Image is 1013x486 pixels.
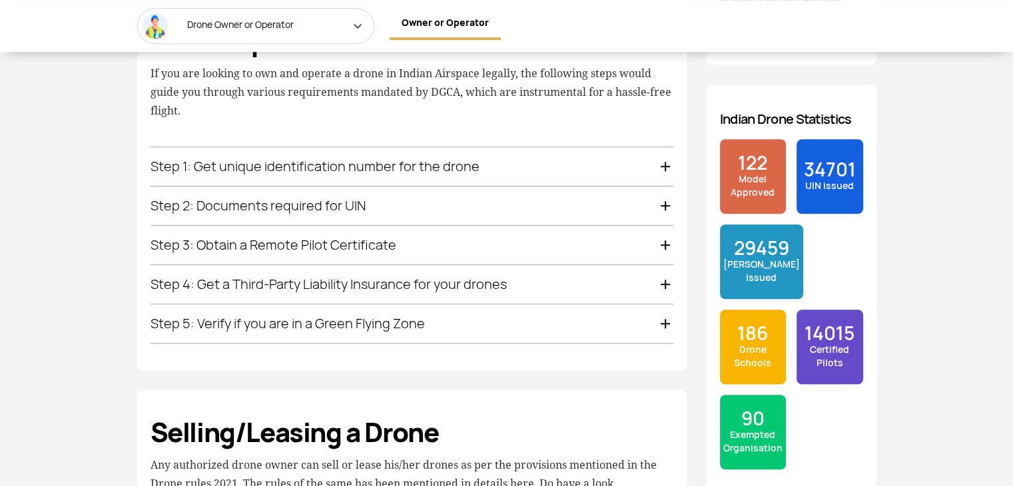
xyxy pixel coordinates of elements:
a: Owner or Operator [390,8,501,40]
span: 122 [723,154,783,172]
span: [PERSON_NAME] issued [723,258,800,284]
span: Certified Pilots [800,343,860,369]
span: 14015 [800,324,860,343]
div: Step 2: Documents required for UIN [151,186,673,225]
h4: Indian Drone Statistics [720,111,863,127]
h3: Own & Operate a Drone [151,25,673,57]
img: Drone Owner or <br/> Operator [142,13,169,39]
span: Model Approved [723,172,783,199]
span: Drone Schools [723,343,783,369]
span: 29459 [723,239,800,258]
span: UIN issued [800,179,860,192]
div: Step 3: Obtain a Remote Pilot Certificate [151,226,673,264]
div: Step 5: Verify if you are in a Green Flying Zone [151,304,673,343]
div: Step 1: Get unique identification number for the drone [151,147,673,186]
span: Exempted Organisation [723,428,783,455]
span: 186 [723,324,783,343]
span: Drone Owner or Operator [184,19,302,31]
span: 34701 [800,160,860,179]
h3: Selling/Leasing a Drone [151,417,673,449]
span: 90 [723,409,783,428]
div: Step 4: Get a Third-Party Liability Insurance for your drones [151,265,673,304]
p: If you are looking to own and operate a drone in Indian Airspace legally, the following steps wou... [151,64,673,120]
